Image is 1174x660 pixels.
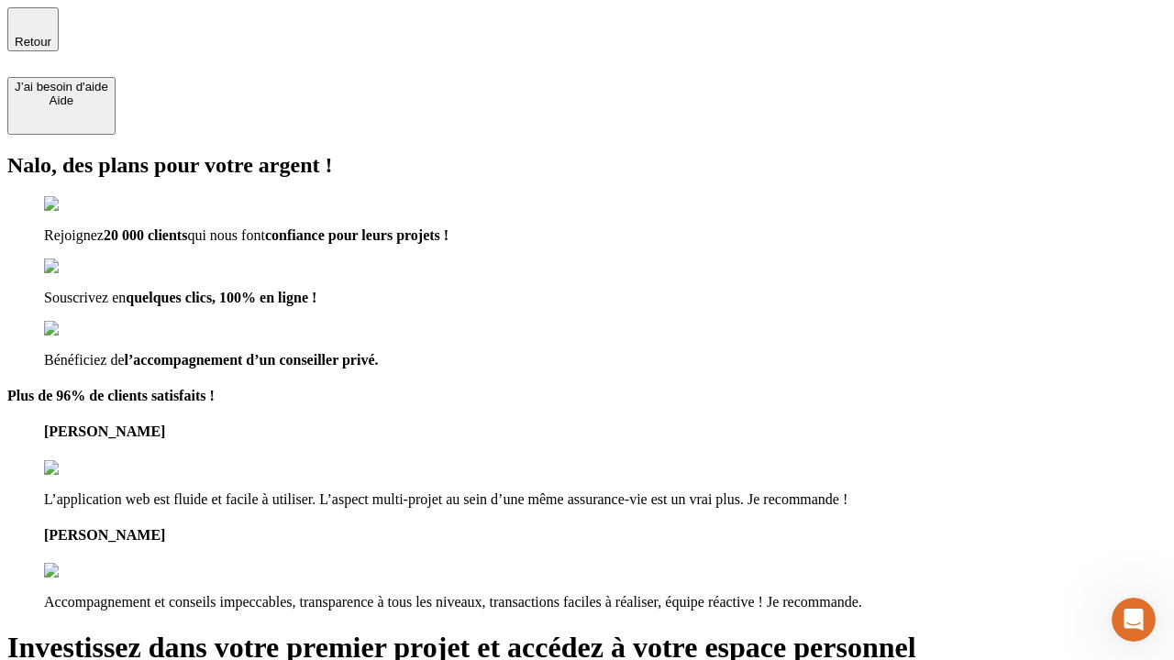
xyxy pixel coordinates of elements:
div: Aide [15,93,108,107]
span: confiance pour leurs projets ! [265,227,449,243]
span: Retour [15,35,51,49]
button: Retour [7,7,59,51]
h4: [PERSON_NAME] [44,423,1167,440]
img: reviews stars [44,563,135,579]
span: quelques clics, 100% en ligne ! [126,290,316,305]
button: J’ai besoin d'aideAide [7,77,116,135]
span: qui nous font [187,227,264,243]
div: J’ai besoin d'aide [15,80,108,93]
iframe: Intercom live chat [1112,598,1156,642]
img: checkmark [44,196,123,213]
p: Accompagnement et conseils impeccables, transparence à tous les niveaux, transactions faciles à r... [44,594,1167,610]
span: 20 000 clients [104,227,188,243]
p: L’application web est fluide et facile à utiliser. L’aspect multi-projet au sein d’une même assur... [44,491,1167,508]
img: reviews stars [44,460,135,477]
h4: Plus de 96% de clients satisfaits ! [7,388,1167,404]
span: Rejoignez [44,227,104,243]
span: Souscrivez en [44,290,126,305]
h4: [PERSON_NAME] [44,527,1167,544]
span: Bénéficiez de [44,352,125,368]
img: checkmark [44,321,123,337]
span: l’accompagnement d’un conseiller privé. [125,352,379,368]
h2: Nalo, des plans pour votre argent ! [7,153,1167,178]
img: checkmark [44,258,123,275]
